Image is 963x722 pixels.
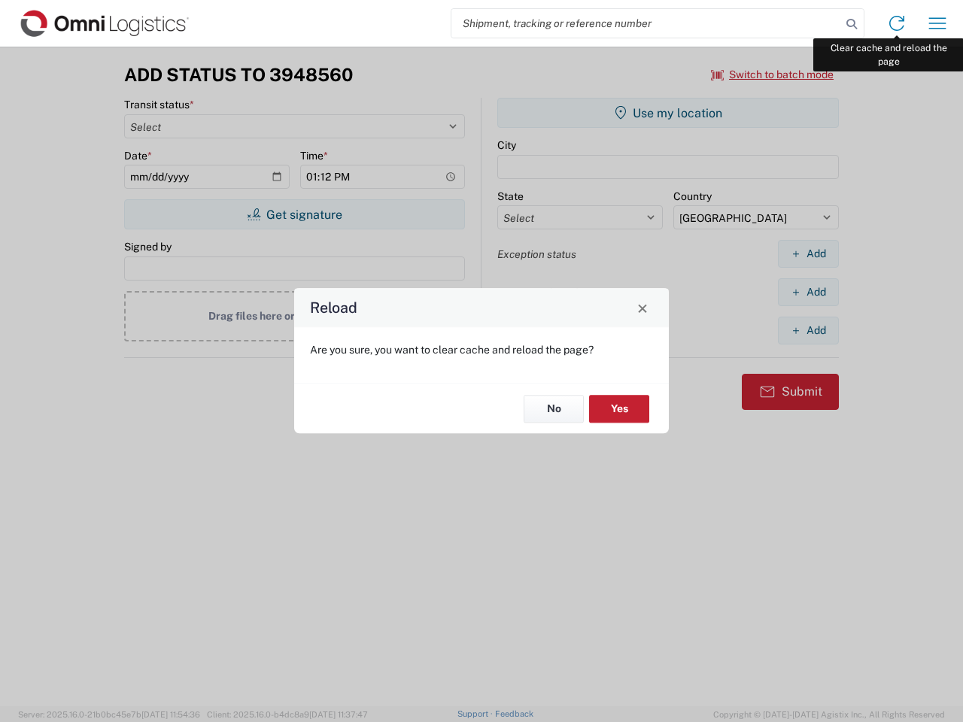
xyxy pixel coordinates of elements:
button: Yes [589,395,649,423]
input: Shipment, tracking or reference number [451,9,841,38]
h4: Reload [310,297,357,319]
button: Close [632,297,653,318]
button: No [524,395,584,423]
p: Are you sure, you want to clear cache and reload the page? [310,343,653,356]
